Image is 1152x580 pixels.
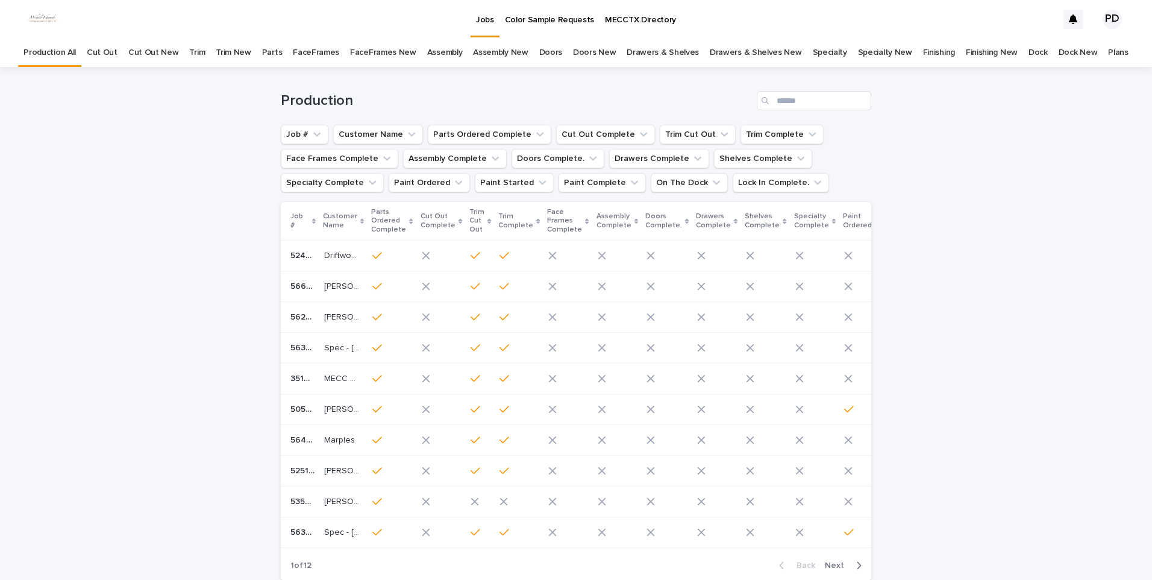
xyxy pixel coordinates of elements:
a: Parts [262,39,282,67]
p: 5241-F1 [290,248,317,261]
p: Shelves Complete [745,210,780,232]
button: Parts Ordered Complete [428,125,551,144]
a: Finishing [923,39,955,67]
a: Drawers & Shelves New [710,39,802,67]
p: McDonald, RW [324,494,362,507]
a: Dock [1028,39,1048,67]
tr: 5624-F15624-F1 [PERSON_NAME][PERSON_NAME] [281,302,1069,333]
p: Katee Haile [324,402,362,415]
a: FaceFrames [293,39,339,67]
p: Drawers Complete [696,210,731,232]
button: Specialty Complete [281,173,384,192]
img: dhEtdSsQReaQtgKTuLrt [24,7,61,31]
tr: 5350-A15350-A1 [PERSON_NAME][PERSON_NAME] [281,487,1069,517]
a: Drawers & Shelves [627,39,699,67]
a: Assembly New [473,39,528,67]
a: Trim New [216,39,251,67]
tr: 5643-F15643-F1 MarplesMarples [281,425,1069,456]
tr: 5638-F25638-F2 Spec - [STREET_ADDRESS]Spec - [STREET_ADDRESS] [281,517,1069,548]
p: Assembly Complete [596,210,631,232]
a: Cut Out New [128,39,179,67]
p: MECC SHOWROOM 9 Fix [324,371,362,384]
a: Specialty New [858,39,912,67]
p: Specialty Complete [794,210,829,232]
p: 5643-F1 [290,433,317,446]
button: Paint Complete [559,173,646,192]
tr: 5052-A25052-A2 [PERSON_NAME][PERSON_NAME] [281,394,1069,425]
button: Trim Cut Out [660,125,736,144]
p: 5638-F1 [290,341,317,353]
button: Doors Complete. [512,149,604,168]
a: Assembly [427,39,463,67]
p: Parts Ordered Complete [371,206,406,236]
p: Customer Name [323,210,357,232]
tr: 5241-F15241-F1 Driftwood ModernDriftwood Modern [281,241,1069,271]
p: Marples [324,433,357,446]
p: 5624-F1 [290,310,317,323]
p: Driftwood Modern [324,248,362,261]
p: Trim Complete [498,210,533,232]
div: PD [1103,10,1122,29]
tr: 3514-F53514-F5 MECC SHOWROOM 9 FixMECC SHOWROOM 9 Fix [281,364,1069,394]
p: Job # [290,210,309,232]
p: 3514-F5 [290,371,317,384]
button: Back [769,560,820,571]
p: 5251-F1 [290,464,317,476]
p: Cut Out Complete [421,210,455,232]
button: Drawers Complete [609,149,709,168]
p: Paint Ordered [843,210,872,232]
button: Shelves Complete [714,149,812,168]
span: Next [825,561,851,570]
p: Stanton Samples [324,279,362,292]
button: On The Dock [651,173,728,192]
p: Doors Complete. [645,210,682,232]
input: Search [757,91,871,110]
tr: 5668-015668-01 [PERSON_NAME] Samples[PERSON_NAME] Samples [281,271,1069,302]
button: Paint Ordered [389,173,470,192]
button: Customer Name [333,125,423,144]
h1: Production [281,92,752,110]
p: 5350-A1 [290,494,317,507]
p: 5668-01 [290,279,317,292]
p: 5638-F2 [290,525,317,538]
p: Spec - 41 Tennis Lane [324,525,362,538]
a: FaceFrames New [350,39,416,67]
p: Spec - 41 Tennis Lane [324,341,362,353]
a: Doors [539,39,562,67]
p: Trim Cut Out [469,206,484,236]
tr: 5638-F15638-F1 Spec - [STREET_ADDRESS]Spec - [STREET_ADDRESS] [281,333,1069,364]
a: Trim [189,39,205,67]
button: Job # [281,125,328,144]
button: Paint Started [475,173,554,192]
button: Cut Out Complete [556,125,655,144]
a: Dock New [1059,39,1098,67]
a: Specialty [813,39,847,67]
p: 5052-A2 [290,402,317,415]
button: Face Frames Complete [281,149,398,168]
button: Assembly Complete [403,149,507,168]
span: Back [789,561,815,570]
p: Face Frames Complete [547,206,582,236]
tr: 5251-F15251-F1 [PERSON_NAME] Game House[PERSON_NAME] Game House [281,456,1069,487]
p: Cantu, Ismael [324,310,362,323]
a: Plans [1108,39,1128,67]
button: Lock In Complete. [733,173,829,192]
button: Next [820,560,871,571]
a: Doors New [573,39,616,67]
a: Cut Out [87,39,117,67]
a: Production All [23,39,76,67]
button: Trim Complete [740,125,824,144]
p: Crossland Game House [324,464,362,476]
a: Finishing New [966,39,1018,67]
